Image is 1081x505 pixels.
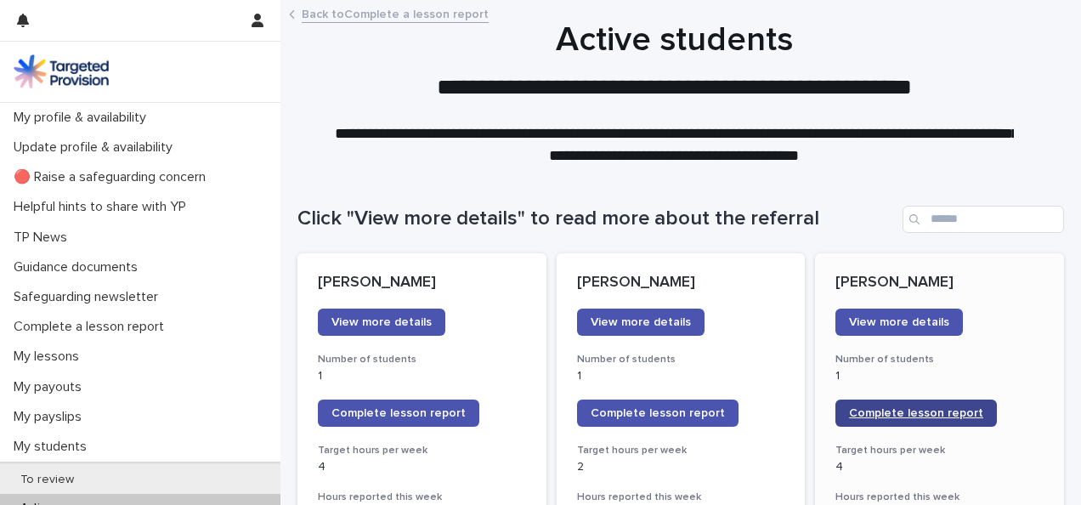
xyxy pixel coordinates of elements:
p: Safeguarding newsletter [7,289,172,305]
p: [PERSON_NAME] [577,274,785,292]
a: Complete lesson report [318,400,479,427]
p: 1 [577,369,785,383]
a: Complete lesson report [835,400,997,427]
span: View more details [849,316,949,328]
p: Complete a lesson report [7,319,178,335]
h3: Target hours per week [318,444,526,457]
h1: Active students [297,20,1051,60]
p: 4 [318,460,526,474]
h3: Target hours per week [577,444,785,457]
p: My payouts [7,379,95,395]
p: My profile & availability [7,110,160,126]
h3: Hours reported this week [577,491,785,504]
a: View more details [577,309,705,336]
span: Complete lesson report [591,407,725,419]
p: 1 [835,369,1044,383]
a: View more details [318,309,445,336]
p: 4 [835,460,1044,474]
p: 🔴 Raise a safeguarding concern [7,169,219,185]
span: View more details [331,316,432,328]
p: 2 [577,460,785,474]
p: 1 [318,369,526,383]
input: Search [903,206,1064,233]
h3: Target hours per week [835,444,1044,457]
p: To review [7,473,88,487]
p: [PERSON_NAME] [835,274,1044,292]
span: View more details [591,316,691,328]
p: My students [7,439,100,455]
h3: Number of students [835,353,1044,366]
span: Complete lesson report [849,407,983,419]
p: [PERSON_NAME] [318,274,526,292]
p: Update profile & availability [7,139,186,156]
h3: Hours reported this week [835,491,1044,504]
p: My lessons [7,349,93,365]
a: View more details [835,309,963,336]
img: M5nRWzHhSzIhMunXDL62 [14,54,109,88]
a: Complete lesson report [577,400,739,427]
a: Back toComplete a lesson report [302,3,489,23]
p: Guidance documents [7,259,151,275]
h1: Click "View more details" to read more about the referral [297,207,896,231]
p: Helpful hints to share with YP [7,199,200,215]
h3: Hours reported this week [318,491,526,504]
h3: Number of students [577,353,785,366]
h3: Number of students [318,353,526,366]
p: TP News [7,230,81,246]
p: My payslips [7,409,95,425]
span: Complete lesson report [331,407,466,419]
